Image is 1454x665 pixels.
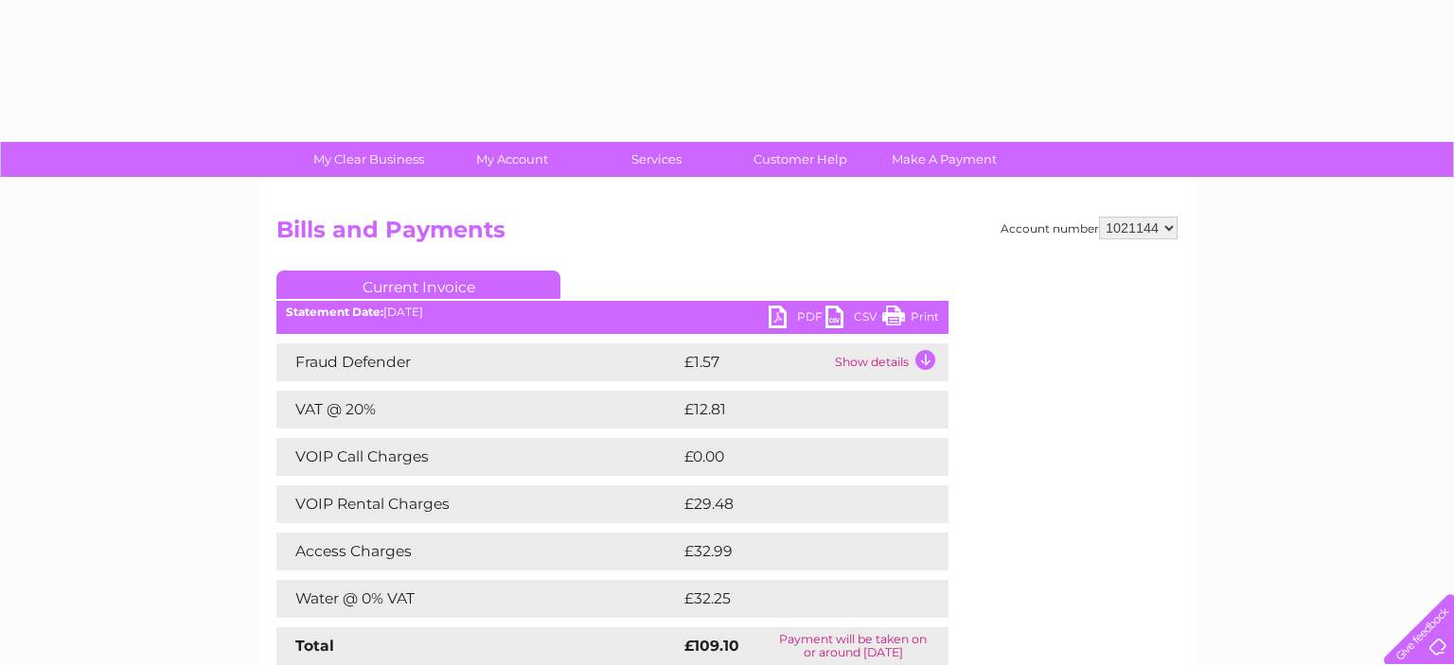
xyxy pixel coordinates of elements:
div: [DATE] [276,306,949,319]
strong: Total [295,637,334,655]
td: £29.48 [680,485,912,523]
td: £32.25 [680,580,910,618]
a: Make A Payment [866,142,1022,177]
h2: Bills and Payments [276,217,1178,253]
a: Current Invoice [276,271,560,299]
div: Account number [1001,217,1178,239]
td: £12.81 [680,391,907,429]
a: Customer Help [722,142,878,177]
strong: £109.10 [684,637,739,655]
b: Statement Date: [286,305,383,319]
a: My Account [434,142,591,177]
td: Show details [830,343,949,381]
a: PDF [769,306,825,333]
td: Fraud Defender [276,343,680,381]
td: VOIP Rental Charges [276,485,680,523]
td: Water @ 0% VAT [276,580,680,618]
td: VAT @ 20% [276,391,680,429]
td: £1.57 [680,343,830,381]
a: Services [578,142,735,177]
td: Access Charges [276,533,680,570]
td: VOIP Call Charges [276,438,680,476]
td: Payment will be taken on or around [DATE] [758,627,949,665]
td: £32.99 [680,533,911,570]
a: CSV [825,306,882,333]
a: My Clear Business [291,142,447,177]
td: £0.00 [680,438,905,476]
a: Print [882,306,939,333]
